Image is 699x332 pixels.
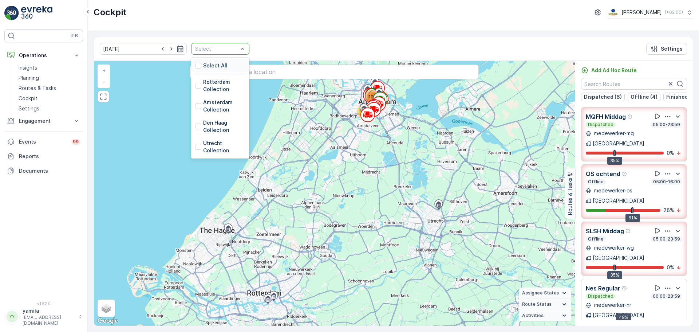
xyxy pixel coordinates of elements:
p: MQFH Middag [586,112,626,121]
span: 197 [368,94,376,99]
p: Events [19,138,67,145]
p: ( +02:00 ) [665,9,683,15]
summary: Activities [519,310,571,321]
a: Events99 [4,134,83,149]
div: 61% [625,214,640,222]
a: Settings [16,103,83,114]
input: dd/mm/yyyy [100,43,187,55]
p: Documents [19,167,80,175]
a: Cockpit [16,93,83,103]
summary: Route Status [519,299,571,310]
p: Dispatched [587,293,614,299]
p: Settings [661,45,683,52]
a: Insights [16,63,83,73]
p: Amsterdam Collection [203,99,245,113]
a: Zoom In [98,65,109,76]
p: Planning [19,74,39,82]
p: 99 [73,139,79,145]
p: medewerker-mq [593,130,634,137]
img: basis-logo_rgb2x.png [608,8,619,16]
button: [PERSON_NAME](+02:00) [608,6,693,19]
button: YYyamila[EMAIL_ADDRESS][DOMAIN_NAME] [4,307,83,326]
button: Offline (4) [628,93,660,101]
button: Dispatched (6) [581,93,625,101]
p: Select [195,45,238,52]
img: logo [4,6,19,20]
p: 05:00-23:59 [652,122,681,128]
span: Assignee Status [522,290,559,296]
p: 05:00-23:59 [652,236,681,242]
div: 35% [607,157,622,165]
p: [GEOGRAPHIC_DATA] [593,312,644,319]
a: Add Ad Hoc Route [581,67,637,74]
p: Add Ad Hoc Route [591,67,637,74]
p: Nes Regular [586,284,620,293]
button: Settings [646,43,687,55]
div: Help Tooltip Icon [622,285,628,291]
button: Operations [4,48,83,63]
div: Help Tooltip Icon [625,228,631,234]
input: Search Routes [581,78,687,90]
p: [GEOGRAPHIC_DATA] [593,140,644,147]
div: 35% [607,271,622,279]
p: Den Haag Collection [203,119,245,134]
a: Zoom Out [98,76,109,87]
div: YY [6,311,18,323]
input: Search for tasks or a location [190,65,479,79]
p: [GEOGRAPHIC_DATA] [593,197,644,204]
p: Finished (2) [666,93,696,101]
p: 0 % [667,264,674,271]
p: medewerker-nr [593,301,631,309]
img: Google [96,316,120,326]
p: ⌘B [71,33,78,39]
p: Engagement [19,117,68,125]
p: Settings [19,105,39,112]
p: Dispatched [587,122,614,128]
div: 78 [357,104,371,119]
p: Reports [19,153,80,160]
p: [GEOGRAPHIC_DATA] [593,254,644,262]
p: Routes & Tasks [19,85,56,92]
a: Routes & Tasks [16,83,83,93]
p: Cockpit [94,7,127,18]
p: yamila [23,307,75,315]
div: Help Tooltip Icon [622,171,628,177]
a: Documents [4,164,83,178]
p: Offline (4) [631,93,657,101]
p: 05:00-16:00 [652,179,681,185]
a: Reports [4,149,83,164]
p: Dispatched (6) [584,93,622,101]
div: 49% [616,313,631,321]
div: Help Tooltip Icon [627,114,633,120]
p: Cockpit [19,95,37,102]
p: medewerker-os [593,187,632,194]
a: Planning [16,73,83,83]
div: 197 [365,90,379,104]
p: Offline [587,236,604,242]
span: Activities [522,313,544,319]
span: + [102,67,106,74]
p: Utrecht Collection [203,140,245,154]
p: medewerker-wg [593,244,634,251]
p: Insights [19,64,37,71]
p: OS ochtend [586,169,620,178]
p: Rotterdam Collection [203,78,245,93]
p: Select All [203,62,228,69]
p: 00:00-23:59 [652,293,681,299]
span: v 1.52.0 [4,301,83,306]
p: Routes & Tasks [566,177,574,215]
p: SLSH Middag [586,227,624,235]
span: − [102,78,106,85]
p: [EMAIL_ADDRESS][DOMAIN_NAME] [23,315,75,326]
p: 0 % [667,149,674,157]
p: 26 % [663,207,674,214]
img: logo_light-DOdMpM7g.png [21,6,52,20]
summary: Assignee Status [519,288,571,299]
p: Operations [19,52,68,59]
a: Layers [98,300,114,316]
button: Engagement [4,114,83,128]
p: Offline [587,179,604,185]
button: Finished (2) [663,93,699,101]
p: [PERSON_NAME] [621,9,662,16]
a: Open this area in Google Maps (opens a new window) [96,316,120,326]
